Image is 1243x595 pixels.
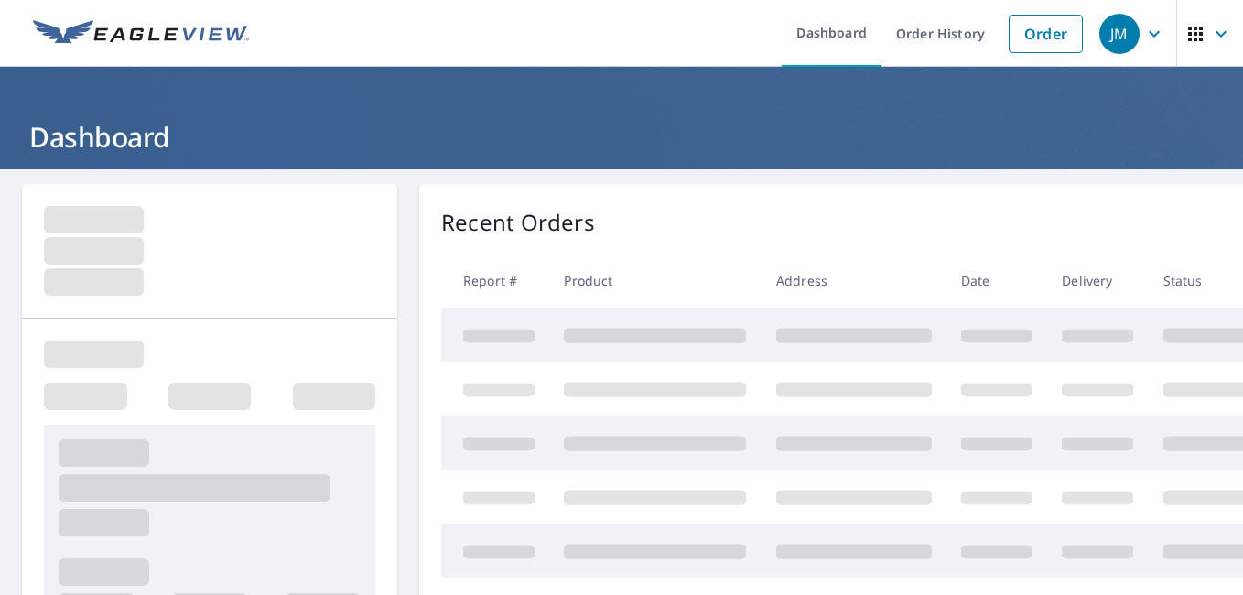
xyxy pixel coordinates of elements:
th: Product [549,254,761,308]
img: EV Logo [33,20,249,48]
p: Recent Orders [441,206,595,239]
th: Report # [441,254,549,308]
th: Delivery [1047,254,1148,308]
th: Address [762,254,946,308]
h1: Dashboard [22,118,1221,156]
a: Order [1009,15,1083,53]
th: Date [946,254,1047,308]
div: JM [1099,14,1140,54]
